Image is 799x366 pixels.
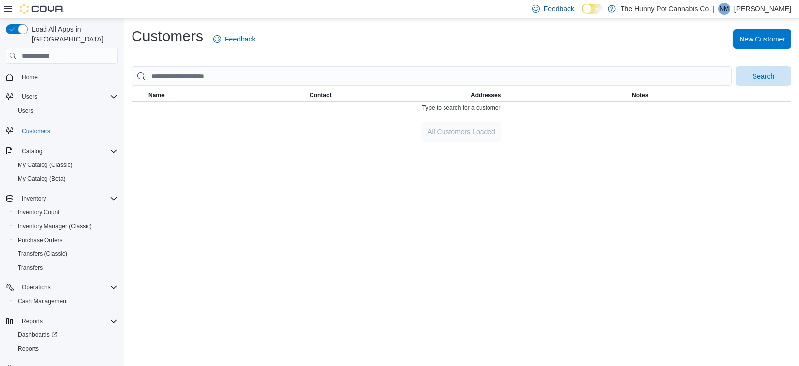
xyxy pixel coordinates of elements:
[18,124,118,137] span: Customers
[18,282,118,293] span: Operations
[22,284,51,291] span: Operations
[14,206,64,218] a: Inventory Count
[14,234,67,246] a: Purchase Orders
[10,342,122,356] button: Reports
[14,262,46,274] a: Transfers
[18,71,42,83] a: Home
[14,343,43,355] a: Reports
[18,175,66,183] span: My Catalog (Beta)
[2,123,122,138] button: Customers
[2,70,122,84] button: Home
[427,127,495,137] span: All Customers Loaded
[18,222,92,230] span: Inventory Manager (Classic)
[14,262,118,274] span: Transfers
[712,3,714,15] p: |
[22,127,50,135] span: Customers
[736,66,791,86] button: Search
[22,147,42,155] span: Catalog
[621,3,709,15] p: The Hunny Pot Cannabis Co
[18,71,118,83] span: Home
[10,247,122,261] button: Transfers (Classic)
[14,220,96,232] a: Inventory Manager (Classic)
[10,261,122,275] button: Transfers
[18,145,46,157] button: Catalog
[14,105,37,117] a: Users
[422,104,501,112] span: Type to search for a customer
[18,145,118,157] span: Catalog
[18,315,46,327] button: Reports
[14,159,118,171] span: My Catalog (Classic)
[14,295,72,307] a: Cash Management
[14,248,71,260] a: Transfers (Classic)
[10,294,122,308] button: Cash Management
[18,331,57,339] span: Dashboards
[421,122,501,142] button: All Customers Loaded
[14,295,118,307] span: Cash Management
[2,281,122,294] button: Operations
[18,91,118,103] span: Users
[148,91,165,99] span: Name
[22,317,43,325] span: Reports
[14,159,77,171] a: My Catalog (Classic)
[14,173,118,185] span: My Catalog (Beta)
[18,297,68,305] span: Cash Management
[132,26,203,46] h1: Customers
[734,3,791,15] p: [PERSON_NAME]
[18,264,43,272] span: Transfers
[310,91,332,99] span: Contact
[22,93,37,101] span: Users
[471,91,501,99] span: Addresses
[582,4,603,14] input: Dark Mode
[10,233,122,247] button: Purchase Orders
[18,208,60,216] span: Inventory Count
[10,158,122,172] button: My Catalog (Classic)
[22,73,38,81] span: Home
[18,345,39,353] span: Reports
[18,91,41,103] button: Users
[14,248,118,260] span: Transfers (Classic)
[632,91,648,99] span: Notes
[14,234,118,246] span: Purchase Orders
[18,250,67,258] span: Transfers (Classic)
[18,125,54,137] a: Customers
[14,105,118,117] span: Users
[14,343,118,355] span: Reports
[18,282,55,293] button: Operations
[2,314,122,328] button: Reports
[14,173,70,185] a: My Catalog (Beta)
[544,4,574,14] span: Feedback
[2,192,122,205] button: Inventory
[720,3,729,15] span: NM
[14,329,61,341] a: Dashboards
[22,195,46,203] span: Inventory
[18,193,118,204] span: Inventory
[20,4,64,14] img: Cova
[10,328,122,342] a: Dashboards
[28,24,118,44] span: Load All Apps in [GEOGRAPHIC_DATA]
[18,107,33,115] span: Users
[10,205,122,219] button: Inventory Count
[10,172,122,186] button: My Catalog (Beta)
[10,219,122,233] button: Inventory Manager (Classic)
[733,29,791,49] button: New Customer
[18,161,73,169] span: My Catalog (Classic)
[753,71,774,81] span: Search
[2,90,122,104] button: Users
[2,144,122,158] button: Catalog
[14,329,118,341] span: Dashboards
[225,34,255,44] span: Feedback
[14,220,118,232] span: Inventory Manager (Classic)
[209,29,259,49] a: Feedback
[10,104,122,118] button: Users
[14,206,118,218] span: Inventory Count
[718,3,730,15] div: Nick Miszuk
[18,315,118,327] span: Reports
[739,34,785,44] span: New Customer
[18,236,63,244] span: Purchase Orders
[18,193,50,204] button: Inventory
